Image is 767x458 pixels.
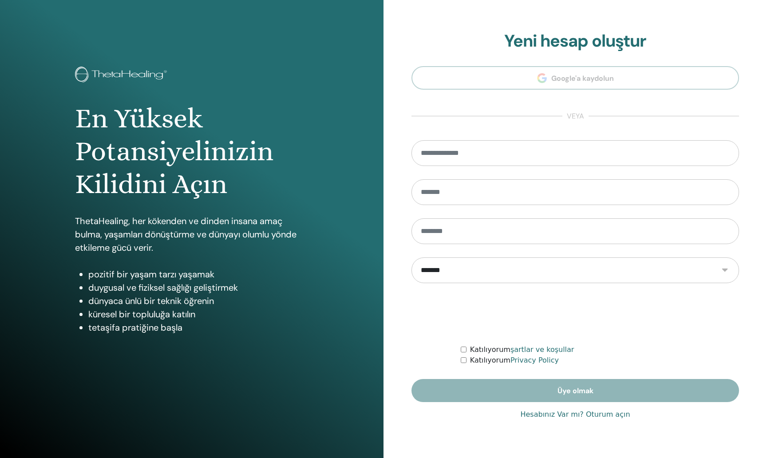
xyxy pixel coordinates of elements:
a: şartlar ve koşullar [510,345,574,354]
a: Privacy Policy [510,356,559,364]
h2: Yeni hesap oluştur [411,31,739,51]
iframe: reCAPTCHA [508,296,643,331]
p: ThetaHealing, her kökenden ve dinden insana amaç bulma, yaşamları dönüştürme ve dünyayı olumlu yö... [75,214,308,254]
li: pozitif bir yaşam tarzı yaşamak [88,268,308,281]
li: dünyaca ünlü bir teknik öğrenin [88,294,308,308]
a: Hesabınız Var mı? Oturum açın [520,409,630,420]
h1: En Yüksek Potansiyelinizin Kilidini Açın [75,102,308,201]
label: Katılıyorum [470,355,559,366]
label: Katılıyorum [470,344,574,355]
li: küresel bir topluluğa katılın [88,308,308,321]
li: tetaşifa pratiğine başla [88,321,308,334]
span: veya [562,111,589,122]
li: duygusal ve fiziksel sağlığı geliştirmek [88,281,308,294]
